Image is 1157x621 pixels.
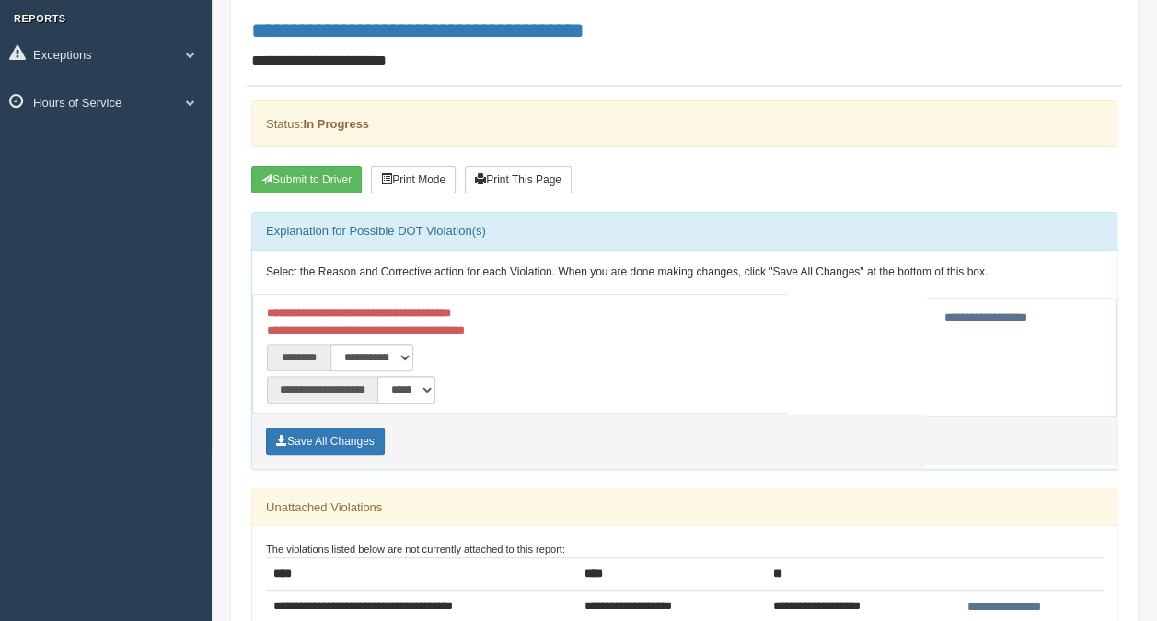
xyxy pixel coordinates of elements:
button: Print Mode [371,166,456,193]
div: Unattached Violations [252,489,1117,526]
div: Status: [251,100,1117,147]
button: Submit To Driver [251,166,362,193]
div: Select the Reason and Corrective action for each Violation. When you are done making changes, cli... [252,251,1117,295]
div: Explanation for Possible DOT Violation(s) [252,213,1117,250]
strong: In Progress [303,117,369,131]
small: The violations listed below are not currently attached to this report: [266,544,565,555]
button: Print This Page [465,166,572,193]
button: Save [266,428,385,455]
